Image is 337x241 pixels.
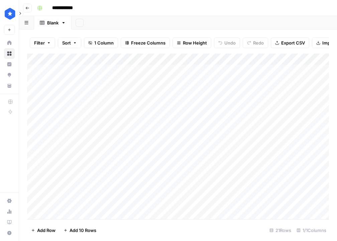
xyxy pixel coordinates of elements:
button: 1 Column [84,37,118,48]
button: Filter [30,37,55,48]
span: Sort [62,39,71,46]
img: ConsumerAffairs Logo [4,8,16,20]
div: Blank [47,19,59,26]
span: Freeze Columns [131,39,165,46]
button: Workspace: ConsumerAffairs [4,5,15,22]
button: Add Row [27,225,60,236]
span: 1 Column [94,39,114,46]
div: 21 Rows [267,225,294,236]
span: Filter [34,39,45,46]
a: Blank [34,16,72,29]
a: Usage [4,206,15,217]
button: Sort [58,37,81,48]
span: Export CSV [281,39,305,46]
a: Insights [4,59,15,70]
a: Settings [4,195,15,206]
a: Learning Hub [4,217,15,228]
span: Add 10 Rows [70,227,96,234]
button: Add 10 Rows [60,225,100,236]
a: Your Data [4,80,15,91]
button: Export CSV [271,37,309,48]
a: Home [4,37,15,48]
a: Browse [4,48,15,59]
button: Freeze Columns [121,37,170,48]
span: Row Height [183,39,207,46]
span: Redo [253,39,264,46]
a: Opportunities [4,70,15,80]
button: Row Height [173,37,211,48]
button: Redo [243,37,268,48]
div: 1/1 Columns [294,225,329,236]
button: Undo [214,37,240,48]
span: Undo [224,39,236,46]
button: Help + Support [4,228,15,238]
span: Add Row [37,227,55,234]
